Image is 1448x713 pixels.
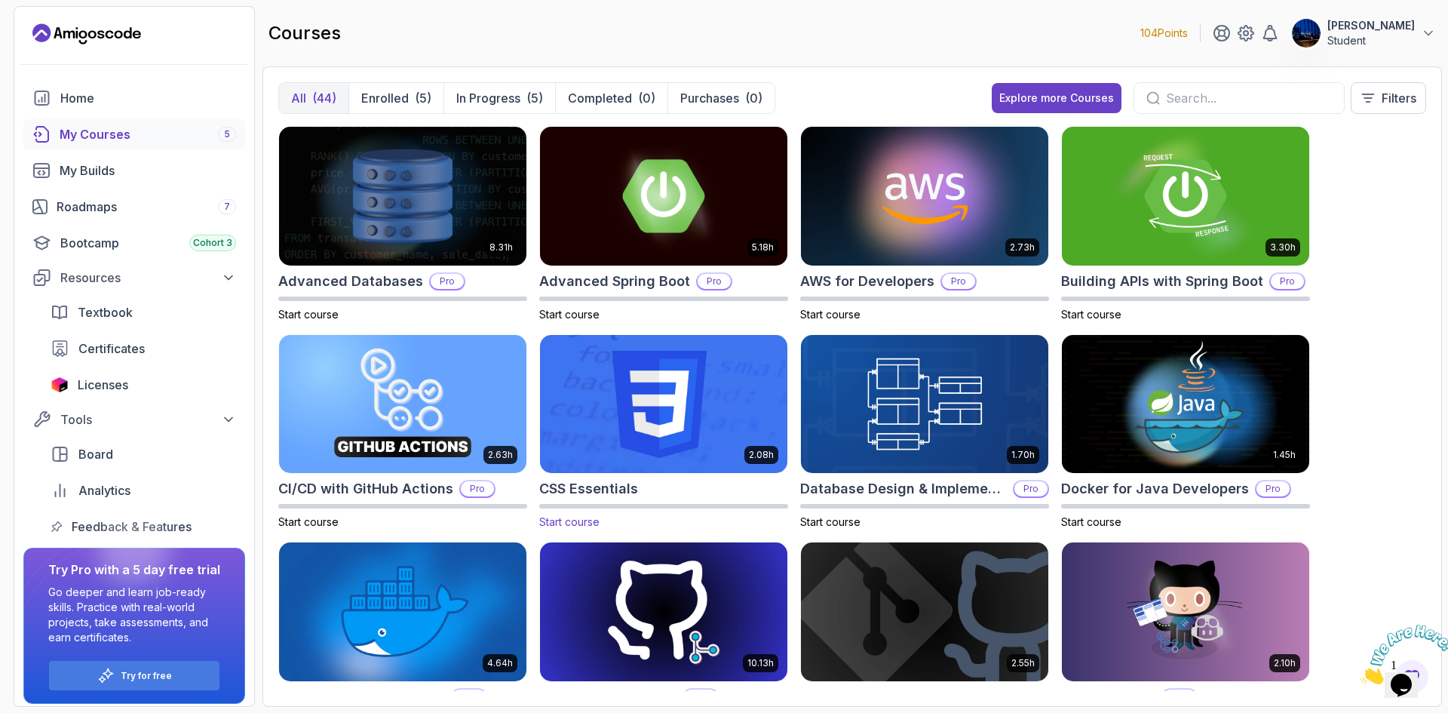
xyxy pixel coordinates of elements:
[1061,271,1263,292] h2: Building APIs with Spring Boot
[6,6,100,66] img: Chat attention grabber
[539,271,690,292] h2: Advanced Spring Boot
[1062,127,1309,266] img: Building APIs with Spring Boot card
[78,445,113,463] span: Board
[540,127,787,266] img: Advanced Spring Boot card
[78,481,130,499] span: Analytics
[942,274,975,289] p: Pro
[992,83,1121,113] button: Explore more Courses
[1061,478,1249,499] h2: Docker for Java Developers
[78,303,133,321] span: Textbook
[23,192,245,222] a: roadmaps
[278,271,423,292] h2: Advanced Databases
[698,274,731,289] p: Pro
[680,89,739,107] p: Purchases
[488,449,513,461] p: 2.63h
[268,21,341,45] h2: courses
[1327,33,1415,48] p: Student
[1014,481,1048,496] p: Pro
[1061,308,1121,321] span: Start course
[1061,687,1155,708] h2: GitHub Toolkit
[487,657,513,669] p: 4.64h
[456,89,520,107] p: In Progress
[489,241,513,254] p: 8.31h
[1291,18,1436,48] button: user profile image[PERSON_NAME]Student
[801,127,1048,266] img: AWS for Developers card
[41,512,245,542] a: feedback
[568,89,632,107] p: Completed
[667,83,775,113] button: Purchases(0)
[1062,335,1309,474] img: Docker for Java Developers card
[121,670,172,682] a: Try for free
[41,475,245,506] a: analytics
[540,542,787,681] img: Git for Professionals card
[1256,481,1290,496] p: Pro
[278,687,445,708] h2: Docker For Professionals
[638,89,655,107] div: (0)
[1010,241,1035,254] p: 2.73h
[539,478,638,499] h2: CSS Essentials
[534,331,793,477] img: CSS Essentials card
[278,308,339,321] span: Start course
[60,410,236,429] div: Tools
[1061,515,1121,528] span: Start course
[684,690,717,705] p: Pro
[41,370,245,400] a: licenses
[752,241,774,254] p: 5.18h
[1163,690,1196,705] p: Pro
[279,542,526,681] img: Docker For Professionals card
[23,406,245,433] button: Tools
[72,518,192,536] span: Feedback & Features
[23,228,245,258] a: bootcamp
[999,91,1114,106] div: Explore more Courses
[224,201,230,213] span: 7
[41,297,245,327] a: textbook
[800,515,861,528] span: Start course
[23,155,245,186] a: builds
[1273,449,1296,461] p: 1.45h
[224,128,230,140] span: 5
[41,333,245,364] a: certificates
[279,83,348,113] button: All(44)
[1270,241,1296,254] p: 3.30h
[1327,18,1415,33] p: [PERSON_NAME]
[60,89,236,107] div: Home
[801,335,1048,474] img: Database Design & Implementation card
[1354,619,1448,690] iframe: chat widget
[1011,449,1035,461] p: 1.70h
[48,585,220,645] p: Go deeper and learn job-ready skills. Practice with real-world projects, take assessments, and ea...
[279,335,526,474] img: CI/CD with GitHub Actions card
[1271,274,1304,289] p: Pro
[1062,542,1309,681] img: GitHub Toolkit card
[78,376,128,394] span: Licenses
[452,690,486,705] p: Pro
[431,274,464,289] p: Pro
[526,89,543,107] div: (5)
[1166,89,1332,107] input: Search...
[278,515,339,528] span: Start course
[23,119,245,149] a: courses
[6,6,12,19] span: 1
[312,89,336,107] div: (44)
[60,234,236,252] div: Bootcamp
[745,89,762,107] div: (0)
[1140,26,1188,41] p: 104 Points
[800,687,979,708] h2: Git & GitHub Fundamentals
[60,125,236,143] div: My Courses
[747,657,774,669] p: 10.13h
[57,198,236,216] div: Roadmaps
[60,269,236,287] div: Resources
[555,83,667,113] button: Completed(0)
[1011,657,1035,669] p: 2.55h
[51,377,69,392] img: jetbrains icon
[800,478,1007,499] h2: Database Design & Implementation
[461,481,494,496] p: Pro
[23,83,245,113] a: home
[1382,89,1416,107] p: Filters
[443,83,555,113] button: In Progress(5)
[1292,19,1321,48] img: user profile image
[539,687,676,708] h2: Git for Professionals
[60,161,236,180] div: My Builds
[415,89,431,107] div: (5)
